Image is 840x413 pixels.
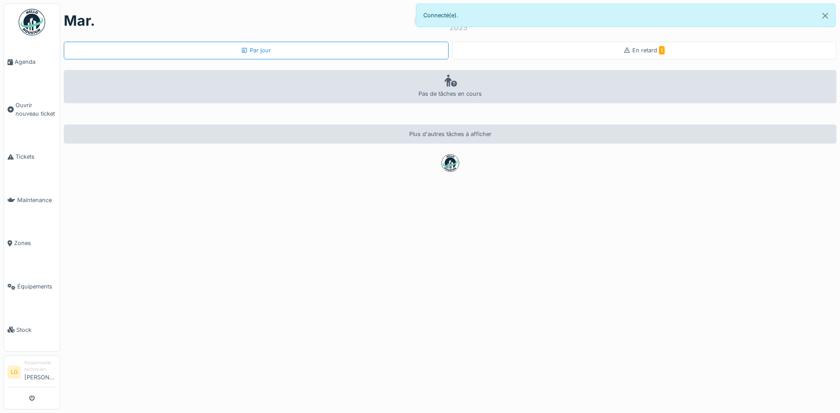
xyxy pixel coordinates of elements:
[8,366,21,379] li: LG
[19,9,45,35] img: Badge_color-CXgf-gQk.svg
[4,265,60,308] a: Équipements
[449,22,468,33] div: 2025
[441,154,459,172] img: badge-BVDL4wpA.svg
[16,326,56,334] span: Stock
[4,179,60,222] a: Maintenance
[64,70,836,103] div: Pas de tâches en cours
[416,4,836,27] div: Connecté(e).
[64,12,95,29] h1: mar.
[14,239,56,247] span: Zones
[24,359,56,385] li: [PERSON_NAME]
[17,282,56,291] span: Équipements
[4,308,60,351] a: Stock
[241,46,271,55] div: Par jour
[815,4,835,27] button: Close
[632,47,665,54] span: En retard
[4,135,60,179] a: Tickets
[15,58,56,66] span: Agenda
[15,152,56,161] span: Tickets
[24,359,56,373] div: Responsable technicien
[659,46,665,55] span: 1
[4,40,60,84] a: Agenda
[64,125,836,144] div: Plus d'autres tâches à afficher
[8,359,56,387] a: LG Responsable technicien[PERSON_NAME]
[15,101,56,118] span: Ouvrir nouveau ticket
[17,196,56,204] span: Maintenance
[4,222,60,265] a: Zones
[4,84,60,136] a: Ouvrir nouveau ticket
